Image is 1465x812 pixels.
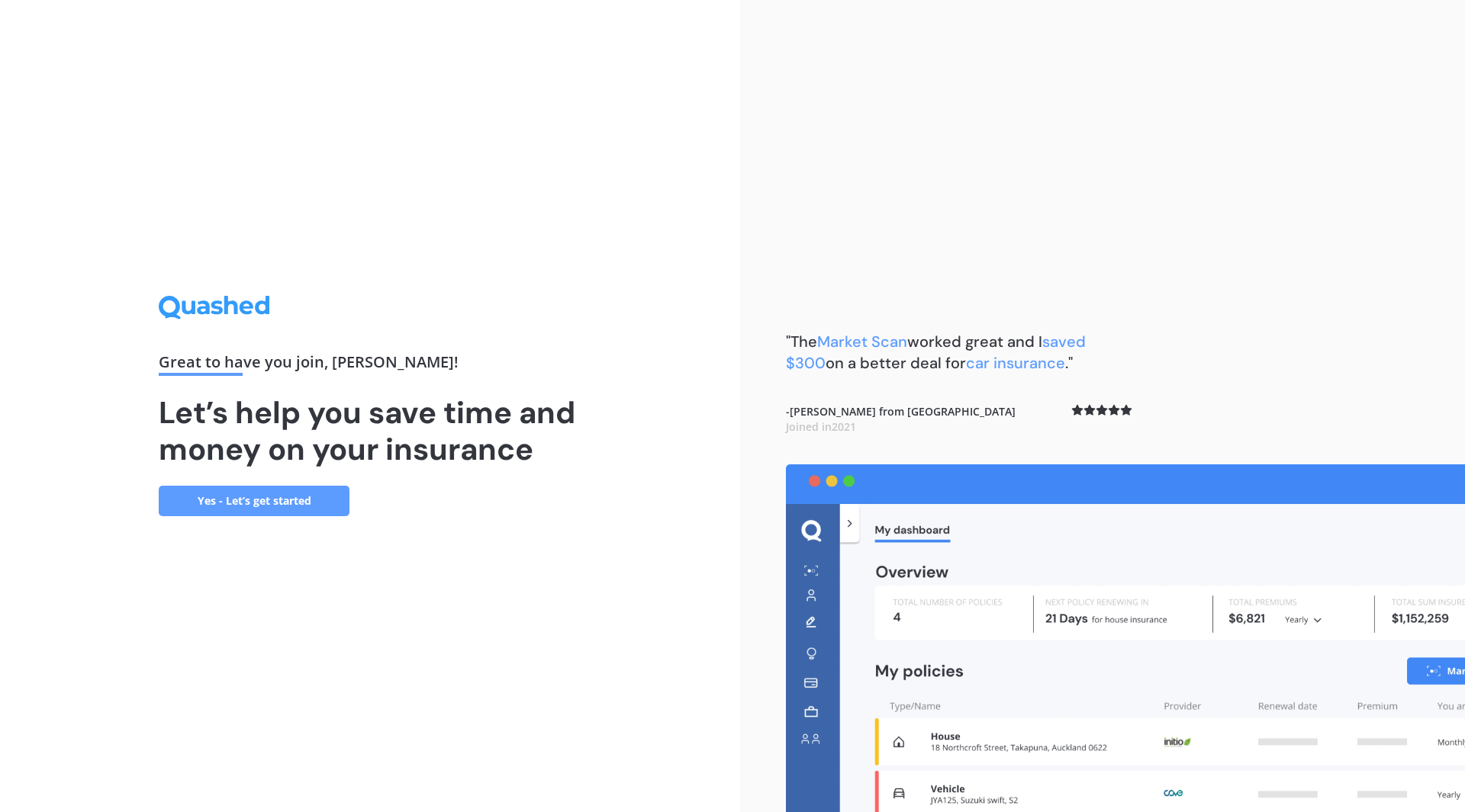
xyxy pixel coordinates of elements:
span: Joined in 2021 [786,419,856,434]
b: - [PERSON_NAME] from [GEOGRAPHIC_DATA] [786,404,1016,434]
span: car insurance [966,353,1065,373]
span: Market Scan [817,332,907,351]
h1: Let’s help you save time and money on your insurance [159,394,581,467]
img: dashboard.webp [786,464,1465,812]
span: saved $300 [786,332,1086,373]
div: Great to have you join , [PERSON_NAME] ! [159,355,581,376]
b: "The worked great and I on a better deal for ." [786,332,1086,373]
a: Yes - Let’s get started [159,486,349,516]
